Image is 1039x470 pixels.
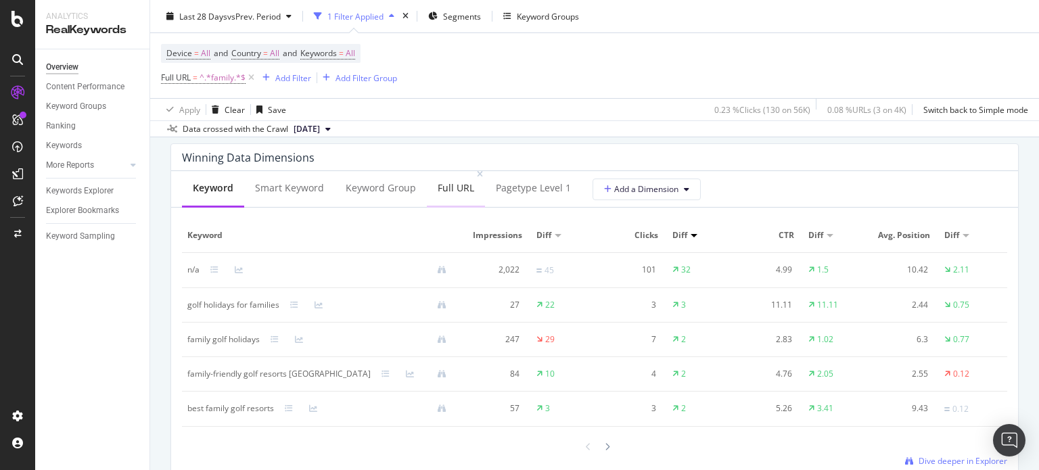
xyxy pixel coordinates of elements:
[294,123,320,135] span: 2025 Aug. 30th
[423,5,486,27] button: Segments
[944,229,959,241] span: Diff
[46,99,140,114] a: Keyword Groups
[604,183,678,195] span: Add a Dimension
[225,103,245,115] div: Clear
[161,99,200,120] button: Apply
[166,47,192,59] span: Device
[496,181,571,195] div: pagetype Level 1
[605,299,656,311] div: 3
[681,402,686,415] div: 2
[681,299,686,311] div: 3
[817,368,833,380] div: 2.05
[605,402,656,415] div: 3
[46,158,94,172] div: More Reports
[817,333,833,346] div: 1.02
[231,47,261,59] span: Country
[681,264,691,276] div: 32
[545,368,555,380] div: 10
[593,179,701,200] button: Add a Dimension
[953,264,969,276] div: 2.11
[400,9,411,23] div: times
[336,72,397,83] div: Add Filter Group
[468,368,519,380] div: 84
[468,299,519,311] div: 27
[46,229,140,243] a: Keyword Sampling
[438,181,474,195] div: Full URL
[187,299,279,311] div: golf holidays for families
[46,11,139,22] div: Analytics
[46,80,140,94] a: Content Performance
[545,333,555,346] div: 29
[877,229,931,241] span: Avg. Position
[46,184,114,198] div: Keywords Explorer
[46,60,78,74] div: Overview
[605,229,659,241] span: Clicks
[545,264,554,277] div: 45
[681,368,686,380] div: 2
[741,368,792,380] div: 4.76
[206,99,245,120] button: Clear
[327,10,384,22] div: 1 Filter Applied
[317,70,397,86] button: Add Filter Group
[227,10,281,22] span: vs Prev. Period
[46,119,76,133] div: Ranking
[919,455,1007,467] span: Dive deeper in Explorer
[468,402,519,415] div: 57
[200,68,246,87] span: ^.*family.*$
[877,299,928,311] div: 2.44
[741,264,792,276] div: 4.99
[953,333,969,346] div: 0.77
[498,5,584,27] button: Keyword Groups
[545,402,550,415] div: 3
[817,402,833,415] div: 3.41
[46,60,140,74] a: Overview
[187,229,454,241] span: Keyword
[300,47,337,59] span: Keywords
[953,368,969,380] div: 0.12
[255,181,324,195] div: Smart Keyword
[605,264,656,276] div: 101
[672,229,687,241] span: Diff
[681,333,686,346] div: 2
[817,264,829,276] div: 1.5
[952,403,969,415] div: 0.12
[443,10,481,22] span: Segments
[468,229,522,241] span: Impressions
[905,455,1007,467] a: Dive deeper in Explorer
[214,47,228,59] span: and
[46,119,140,133] a: Ranking
[46,80,124,94] div: Content Performance
[918,99,1028,120] button: Switch back to Simple mode
[808,229,823,241] span: Diff
[605,368,656,380] div: 4
[179,103,200,115] div: Apply
[270,44,279,63] span: All
[346,181,416,195] div: Keyword Group
[468,264,519,276] div: 2,022
[346,44,355,63] span: All
[993,424,1025,456] div: Open Intercom Messenger
[468,333,519,346] div: 247
[288,121,336,137] button: [DATE]
[46,184,140,198] a: Keywords Explorer
[201,44,210,63] span: All
[46,99,106,114] div: Keyword Groups
[194,47,199,59] span: =
[605,333,656,346] div: 7
[46,22,139,38] div: RealKeywords
[183,123,288,135] div: Data crossed with the Crawl
[268,103,286,115] div: Save
[545,299,555,311] div: 22
[251,99,286,120] button: Save
[308,5,400,27] button: 1 Filter Applied
[187,333,260,346] div: family golf holidays
[877,402,928,415] div: 9.43
[741,299,792,311] div: 11.11
[536,268,542,273] img: Equal
[161,5,297,27] button: Last 28 DaysvsPrev. Period
[741,402,792,415] div: 5.26
[741,229,795,241] span: CTR
[193,181,233,195] div: Keyword
[46,229,115,243] div: Keyword Sampling
[283,47,297,59] span: and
